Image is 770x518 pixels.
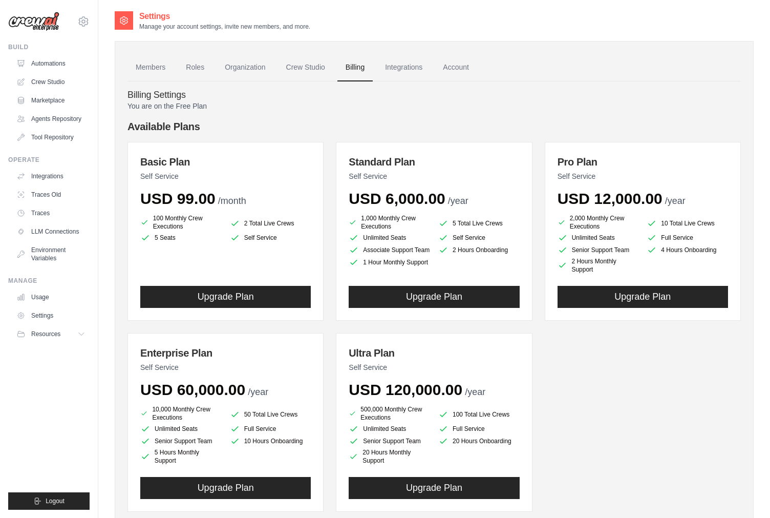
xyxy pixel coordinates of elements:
img: Logo [8,12,59,31]
span: /year [448,196,468,206]
h3: Ultra Plan [349,346,519,360]
p: You are on the Free Plan [127,101,741,111]
span: USD 99.00 [140,190,216,207]
a: Agents Repository [12,111,90,127]
h3: Enterprise Plan [140,346,311,360]
li: Unlimited Seats [140,424,222,434]
li: Full Service [230,424,311,434]
li: 50 Total Live Crews [230,407,311,422]
p: Self Service [349,171,519,181]
span: Resources [31,330,60,338]
button: Upgrade Plan [140,477,311,499]
li: Full Service [438,424,520,434]
li: 10,000 Monthly Crew Executions [140,405,222,422]
li: 5 Seats [140,233,222,243]
a: Billing [337,54,373,81]
div: Manage [8,277,90,285]
a: Account [435,54,477,81]
a: Automations [12,55,90,72]
button: Upgrade Plan [558,286,728,308]
h4: Available Plans [127,119,741,134]
li: Senior Support Team [349,436,430,446]
li: Senior Support Team [140,436,222,446]
span: /year [248,387,268,397]
li: 4 Hours Onboarding [647,245,728,255]
li: Unlimited Seats [349,424,430,434]
button: Upgrade Plan [349,477,519,499]
li: 1 Hour Monthly Support [349,257,430,267]
span: USD 6,000.00 [349,190,445,207]
div: Build [8,43,90,51]
li: 10 Hours Onboarding [230,436,311,446]
li: 5 Total Live Crews [438,216,520,231]
li: 20 Hours Onboarding [438,436,520,446]
p: Self Service [558,171,728,181]
li: 2,000 Monthly Crew Executions [558,214,639,231]
button: Logout [8,492,90,510]
a: Settings [12,307,90,324]
a: Usage [12,289,90,305]
li: 2 Total Live Crews [230,216,311,231]
p: Manage your account settings, invite new members, and more. [139,23,310,31]
div: Operate [8,156,90,164]
li: Self Service [438,233,520,243]
a: Crew Studio [12,74,90,90]
li: 20 Hours Monthly Support [349,448,430,465]
li: 500,000 Monthly Crew Executions [349,405,430,422]
li: 2 Hours Monthly Support [558,257,639,274]
span: /year [465,387,485,397]
span: /year [665,196,686,206]
li: Unlimited Seats [349,233,430,243]
a: Integrations [12,168,90,184]
li: Self Service [230,233,311,243]
h2: Settings [139,10,310,23]
a: Marketplace [12,92,90,109]
li: 1,000 Monthly Crew Executions [349,214,430,231]
button: Upgrade Plan [349,286,519,308]
h3: Standard Plan [349,155,519,169]
a: Roles [178,54,212,81]
a: Traces [12,205,90,221]
li: 100 Total Live Crews [438,407,520,422]
li: 5 Hours Monthly Support [140,448,222,465]
p: Self Service [140,362,311,372]
li: 100 Monthly Crew Executions [140,214,222,231]
p: Self Service [140,171,311,181]
h4: Billing Settings [127,90,741,101]
a: Members [127,54,174,81]
a: Tool Repository [12,129,90,146]
h3: Pro Plan [558,155,728,169]
li: 2 Hours Onboarding [438,245,520,255]
a: Environment Variables [12,242,90,266]
li: 10 Total Live Crews [647,216,728,231]
a: Organization [217,54,273,81]
span: Logout [46,497,65,505]
li: Unlimited Seats [558,233,639,243]
a: Traces Old [12,187,90,203]
li: Associate Support Team [349,245,430,255]
a: LLM Connections [12,223,90,240]
span: /month [218,196,246,206]
button: Upgrade Plan [140,286,311,308]
span: USD 120,000.00 [349,381,462,398]
a: Crew Studio [278,54,333,81]
h3: Basic Plan [140,155,311,169]
span: USD 12,000.00 [558,190,662,207]
li: Senior Support Team [558,245,639,255]
a: Integrations [377,54,431,81]
li: Full Service [647,233,728,243]
span: USD 60,000.00 [140,381,245,398]
button: Resources [12,326,90,342]
p: Self Service [349,362,519,372]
